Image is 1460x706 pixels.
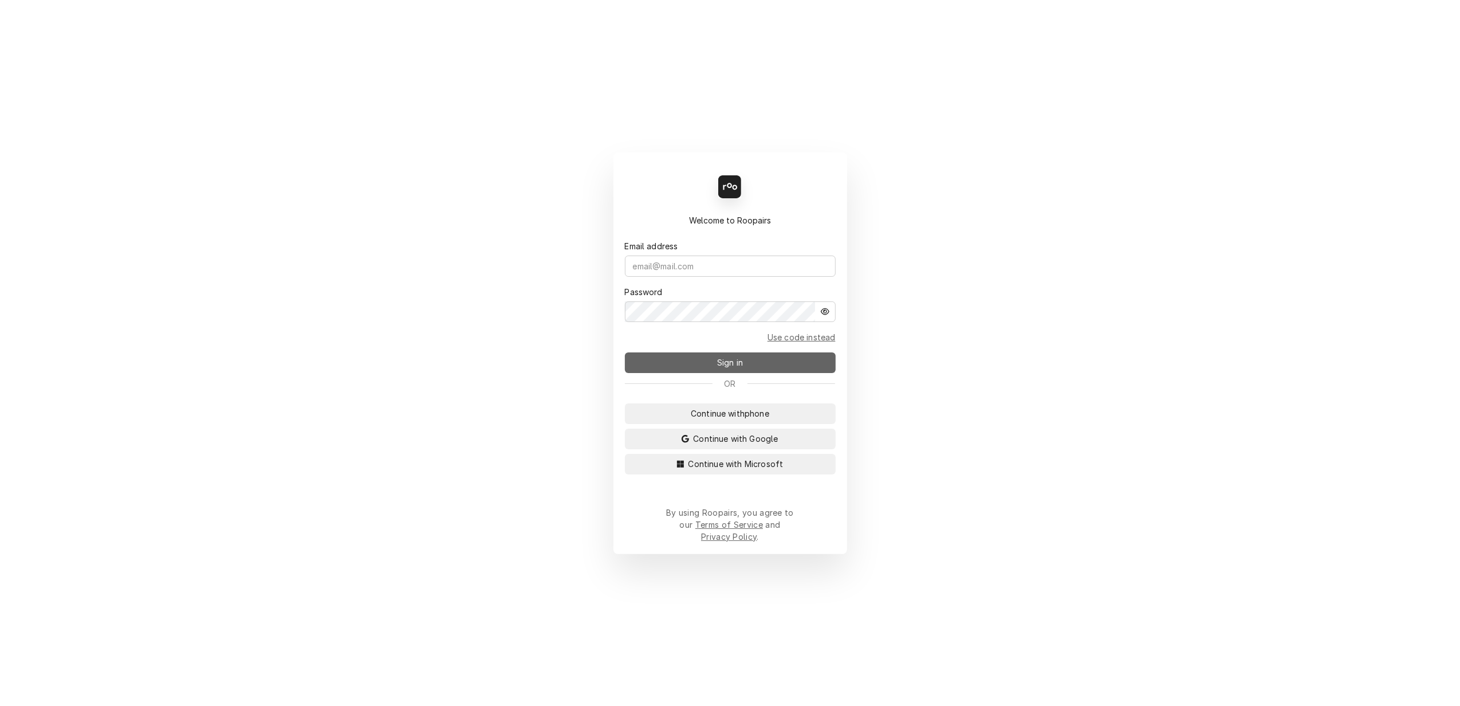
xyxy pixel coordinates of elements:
[625,378,836,390] div: Or
[625,240,678,252] label: Email address
[625,352,836,373] button: Sign in
[625,214,836,226] div: Welcome to Roopairs
[625,286,663,298] label: Password
[625,403,836,424] button: Continue withphone
[695,520,763,529] a: Terms of Service
[625,454,836,474] button: Continue with Microsoft
[715,356,745,368] span: Sign in
[666,507,794,543] div: By using Roopairs, you agree to our and .
[686,458,786,470] span: Continue with Microsoft
[625,429,836,449] button: Continue with Google
[688,407,772,419] span: Continue with phone
[701,532,757,542] a: Privacy Policy
[691,433,780,445] span: Continue with Google
[768,331,836,343] a: Go to Email and code form
[625,256,836,277] input: email@mail.com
